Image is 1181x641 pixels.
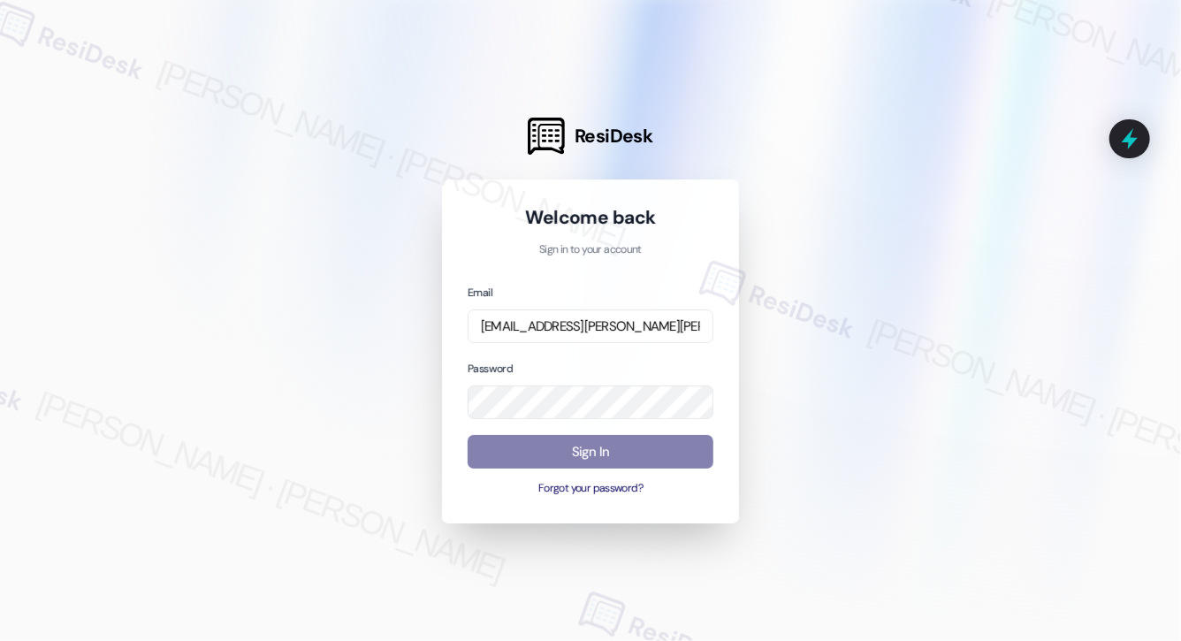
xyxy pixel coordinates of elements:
button: Forgot your password? [468,481,713,497]
input: name@example.com [468,309,713,344]
button: Sign In [468,435,713,469]
label: Email [468,286,492,300]
img: ResiDesk Logo [528,118,565,155]
span: ResiDesk [575,124,653,149]
h1: Welcome back [468,205,713,230]
label: Password [468,362,513,376]
p: Sign in to your account [468,242,713,258]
